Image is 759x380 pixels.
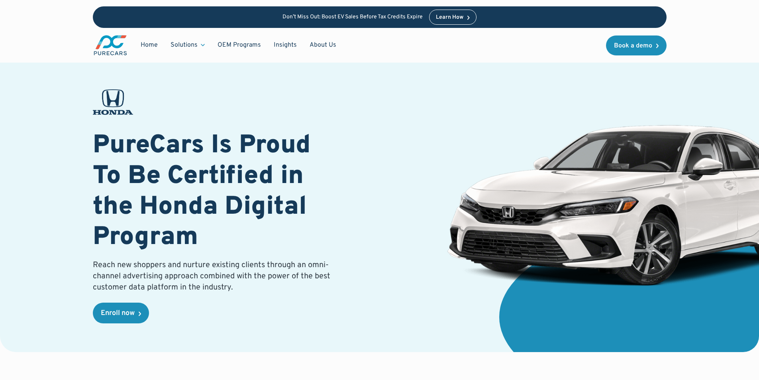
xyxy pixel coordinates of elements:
p: Reach new shoppers and nurture existing clients through an omni-channel advertising approach comb... [93,260,335,293]
p: Don’t Miss Out: Boost EV Sales Before Tax Credits Expire [282,14,423,21]
a: OEM Programs [211,37,267,53]
a: Learn How [429,10,477,25]
a: Insights [267,37,303,53]
h1: PureCars Is Proud To Be Certified in the Honda Digital Program [93,131,335,253]
div: Solutions [164,37,211,53]
a: main [93,34,128,56]
a: Enroll now [93,303,149,323]
a: Book a demo [606,35,667,55]
div: Learn How [436,15,463,20]
div: Enroll now [101,310,135,317]
a: About Us [303,37,343,53]
a: Home [134,37,164,53]
div: Book a demo [614,43,652,49]
div: Solutions [171,41,198,49]
img: purecars logo [93,34,128,56]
